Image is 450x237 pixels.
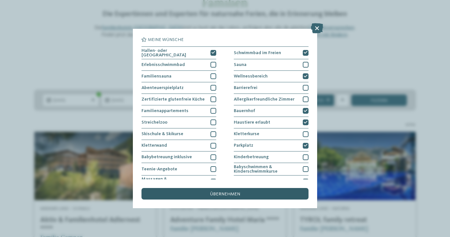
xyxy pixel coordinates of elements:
span: Allergikerfreundliche Zimmer [234,97,294,102]
span: Kinderbetreuung [234,155,269,159]
span: Familienappartements [141,109,188,113]
span: Teenie-Angebote [141,167,177,171]
span: Sauna [234,62,247,67]
span: Familiensauna [141,74,172,78]
span: Schwimmbad im Freien [234,51,281,55]
span: Abenteuerspielplatz [141,86,184,90]
span: Zertifizierte glutenfreie Küche [141,97,205,102]
span: Skischule & Skikurse [141,132,183,136]
span: übernehmen [210,192,240,196]
span: Direkt an der Piste [234,179,272,184]
span: Barrierefrei [234,86,257,90]
span: Bauernhof [234,109,255,113]
span: Kletterkurse [234,132,259,136]
span: Meine Wünsche [148,37,184,42]
span: Babybetreuung inklusive [141,155,192,159]
span: Hallen- oder [GEOGRAPHIC_DATA] [141,48,206,58]
span: Haustiere erlaubt [234,120,270,125]
span: Streichelzoo [141,120,167,125]
span: Parkplatz [234,143,253,148]
span: Massagen & Beautybehandlungen [141,177,206,186]
span: Erlebnisschwimmbad [141,62,185,67]
span: Wellnessbereich [234,74,268,78]
span: Kletterwand [141,143,167,148]
span: Babyschwimmen & Kinderschwimmkurse [234,165,299,174]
